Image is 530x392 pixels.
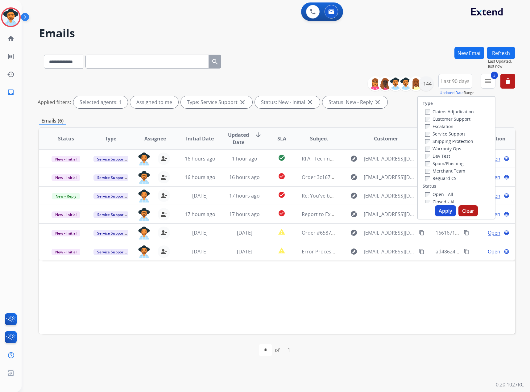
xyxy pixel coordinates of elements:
[425,192,430,197] input: Open - All
[438,74,472,89] button: Last 90 days
[38,98,71,106] p: Applied filters:
[419,76,433,91] div: +144
[185,211,215,218] span: 17 hours ago
[93,156,129,162] span: Service Support
[39,27,515,40] h2: Emails
[105,135,116,142] span: Type
[425,199,456,205] label: Closed - All
[93,174,129,181] span: Service Support
[302,229,358,236] span: Order #658724 Received
[185,174,215,181] span: 16 hours ago
[278,247,285,254] mat-icon: report_problem
[192,229,208,236] span: [DATE]
[322,96,387,108] div: Status: New - Reply
[425,116,470,122] label: Customer Support
[504,77,511,85] mat-icon: delete
[425,109,474,115] label: Claims Adjudication
[58,135,74,142] span: Status
[484,77,492,85] mat-icon: menu
[2,9,19,26] img: avatar
[302,211,466,218] span: Report to Extend_0e24d5d4-793e-4d4f-8f10-2510fe47afc1_David Simon
[374,98,381,106] mat-icon: close
[278,210,285,217] mat-icon: check_circle
[160,211,168,218] mat-icon: person_remove
[488,59,515,64] span: Last Updated:
[504,193,509,198] mat-icon: language
[364,211,416,218] span: [EMAIL_ADDRESS][DOMAIN_NAME]
[364,229,416,236] span: [EMAIL_ADDRESS][DOMAIN_NAME]
[93,249,129,255] span: Service Support
[237,229,252,236] span: [DATE]
[160,155,168,162] mat-icon: person_remove
[255,96,320,108] div: Status: New - Initial
[227,131,250,146] span: Updated Date
[350,173,358,181] mat-icon: explore
[441,80,470,82] span: Last 90 days
[302,155,469,162] span: RFA - Tech no show updated | Order# 8b891e66-c444-44a1-ac0a-7ea89e
[491,72,498,79] span: 3
[181,96,252,108] div: Type: Service Support
[7,89,14,96] mat-icon: inbox
[504,249,509,254] mat-icon: language
[93,230,129,236] span: Service Support
[52,174,80,181] span: New - Initial
[306,98,314,106] mat-icon: close
[278,191,285,198] mat-icon: check_circle
[423,100,433,106] label: Type
[192,192,208,199] span: [DATE]
[504,156,509,161] mat-icon: language
[278,173,285,180] mat-icon: check_circle
[364,192,416,199] span: [EMAIL_ADDRESS][DOMAIN_NAME]
[504,230,509,236] mat-icon: language
[302,174,409,181] span: Order 3c1679ce-ade7-46f6-ad3e-f18457681a46
[7,35,14,42] mat-icon: home
[425,154,430,159] input: Dev Test
[504,174,509,180] mat-icon: language
[425,110,430,115] input: Claims Adjudication
[425,191,453,197] label: Open - All
[192,248,208,255] span: [DATE]
[425,161,464,166] label: Spam/Phishing
[440,90,474,95] span: Range
[160,248,168,255] mat-icon: person_remove
[237,248,252,255] span: [DATE]
[425,123,453,129] label: Escalation
[425,132,430,137] input: Service Support
[52,211,80,218] span: New - Initial
[504,211,509,217] mat-icon: language
[275,346,279,354] div: of
[160,229,168,236] mat-icon: person_remove
[278,154,285,161] mat-icon: check_circle
[364,248,416,255] span: [EMAIL_ADDRESS][DOMAIN_NAME]
[52,230,80,236] span: New - Initial
[425,153,450,159] label: Dev Test
[302,192,506,199] span: Re: You've been assigned a new service order: 5d7bede1-2db4-4087-83c4-e61c002e45ad
[229,174,260,181] span: 16 hours ago
[302,248,377,255] span: Error Processing Order #658724
[458,205,478,216] button: Clear
[350,248,358,255] mat-icon: explore
[374,135,398,142] span: Customer
[144,135,166,142] span: Assignee
[52,249,80,255] span: New - Initial
[496,381,524,388] p: 0.20.1027RC
[185,155,215,162] span: 16 hours ago
[464,249,469,254] mat-icon: content_copy
[350,192,358,199] mat-icon: explore
[229,211,260,218] span: 17 hours ago
[425,117,430,122] input: Customer Support
[138,208,150,221] img: agent-avatar
[425,168,465,174] label: Merchant Team
[423,183,436,189] label: Status
[138,227,150,240] img: agent-avatar
[488,64,515,69] span: Just now
[425,146,461,152] label: Warranty Ops
[7,53,14,60] mat-icon: list_alt
[425,161,430,166] input: Spam/Phishing
[138,245,150,258] img: agent-avatar
[239,98,246,106] mat-icon: close
[130,96,178,108] div: Assigned to me
[255,131,262,139] mat-icon: arrow_downward
[419,249,424,254] mat-icon: content_copy
[488,229,500,236] span: Open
